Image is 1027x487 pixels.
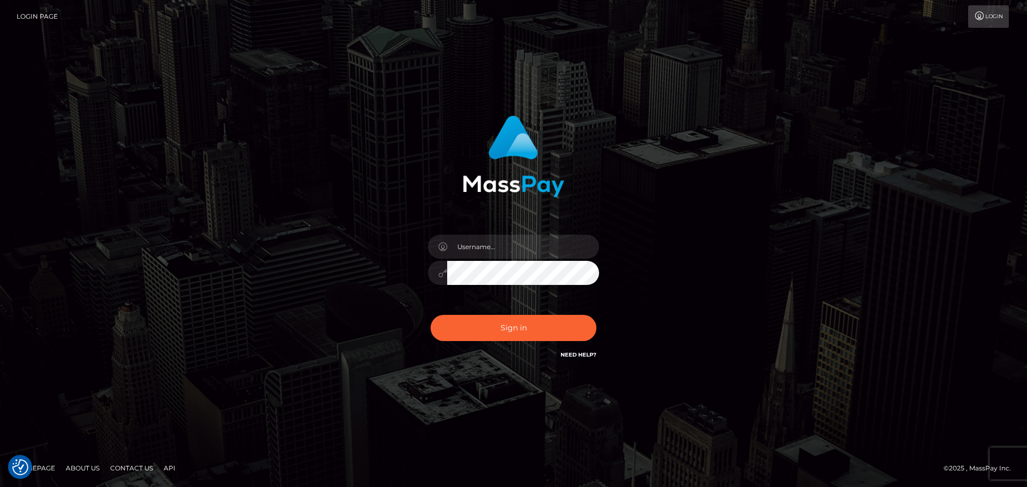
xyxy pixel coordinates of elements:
[431,315,596,341] button: Sign in
[447,235,599,259] input: Username...
[17,5,58,28] a: Login Page
[62,460,104,476] a: About Us
[561,351,596,358] a: Need Help?
[944,462,1019,474] div: © 2025 , MassPay Inc.
[12,459,28,475] button: Consent Preferences
[159,460,180,476] a: API
[968,5,1009,28] a: Login
[12,459,28,475] img: Revisit consent button
[12,460,59,476] a: Homepage
[106,460,157,476] a: Contact Us
[463,115,564,197] img: MassPay Login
